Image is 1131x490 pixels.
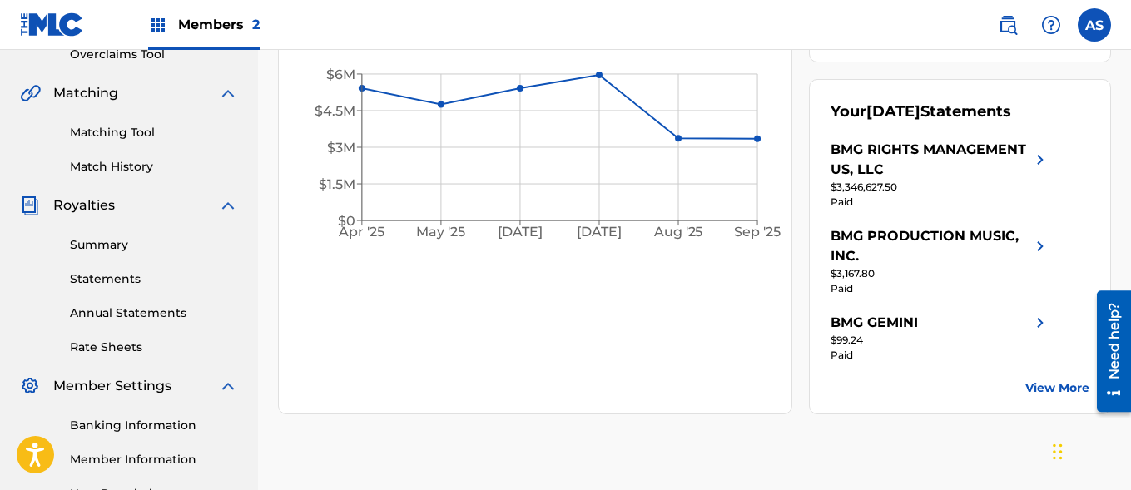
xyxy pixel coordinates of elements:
[1048,410,1131,490] iframe: Chat Widget
[1030,226,1050,266] img: right chevron icon
[831,226,1050,296] a: BMG PRODUCTION MUSIC, INC.right chevron icon$3,167.80Paid
[338,213,355,229] tspan: $0
[1034,8,1068,42] div: Help
[578,225,623,240] tspan: [DATE]
[1053,427,1063,477] div: Drag
[70,451,238,468] a: Member Information
[1078,8,1111,42] div: User Menu
[831,348,1050,363] div: Paid
[218,196,238,215] img: expand
[1041,15,1061,35] img: help
[831,266,1050,281] div: $3,167.80
[218,376,238,396] img: expand
[498,225,543,240] tspan: [DATE]
[70,417,238,434] a: Banking Information
[735,225,781,240] tspan: Sep '25
[327,140,355,156] tspan: $3M
[53,376,171,396] span: Member Settings
[20,196,40,215] img: Royalties
[70,236,238,254] a: Summary
[1030,313,1050,333] img: right chevron icon
[831,140,1050,210] a: BMG RIGHTS MANAGEMENT US, LLCright chevron icon$3,346,627.50Paid
[20,83,41,103] img: Matching
[70,46,238,63] a: Overclaims Tool
[70,304,238,322] a: Annual Statements
[831,313,918,333] div: BMG GEMINI
[831,226,1030,266] div: BMG PRODUCTION MUSIC, INC.
[70,158,238,176] a: Match History
[417,225,466,240] tspan: May '25
[53,196,115,215] span: Royalties
[1025,379,1089,397] a: View More
[70,124,238,141] a: Matching Tool
[178,15,260,34] span: Members
[70,270,238,288] a: Statements
[319,176,355,192] tspan: $1.5M
[315,103,355,119] tspan: $4.5M
[653,225,703,240] tspan: Aug '25
[866,102,920,121] span: [DATE]
[831,140,1030,180] div: BMG RIGHTS MANAGEMENT US, LLC
[831,195,1050,210] div: Paid
[53,83,118,103] span: Matching
[831,333,1050,348] div: $99.24
[70,339,238,356] a: Rate Sheets
[326,67,355,82] tspan: $6M
[831,281,1050,296] div: Paid
[1030,140,1050,180] img: right chevron icon
[20,376,40,396] img: Member Settings
[831,313,1050,363] a: BMG GEMINIright chevron icon$99.24Paid
[1084,285,1131,418] iframe: Resource Center
[991,8,1024,42] a: Public Search
[998,15,1018,35] img: search
[831,180,1050,195] div: $3,346,627.50
[831,101,1011,123] div: Your Statements
[148,15,168,35] img: Top Rightsholders
[218,83,238,103] img: expand
[339,225,385,240] tspan: Apr '25
[252,17,260,32] span: 2
[20,12,84,37] img: MLC Logo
